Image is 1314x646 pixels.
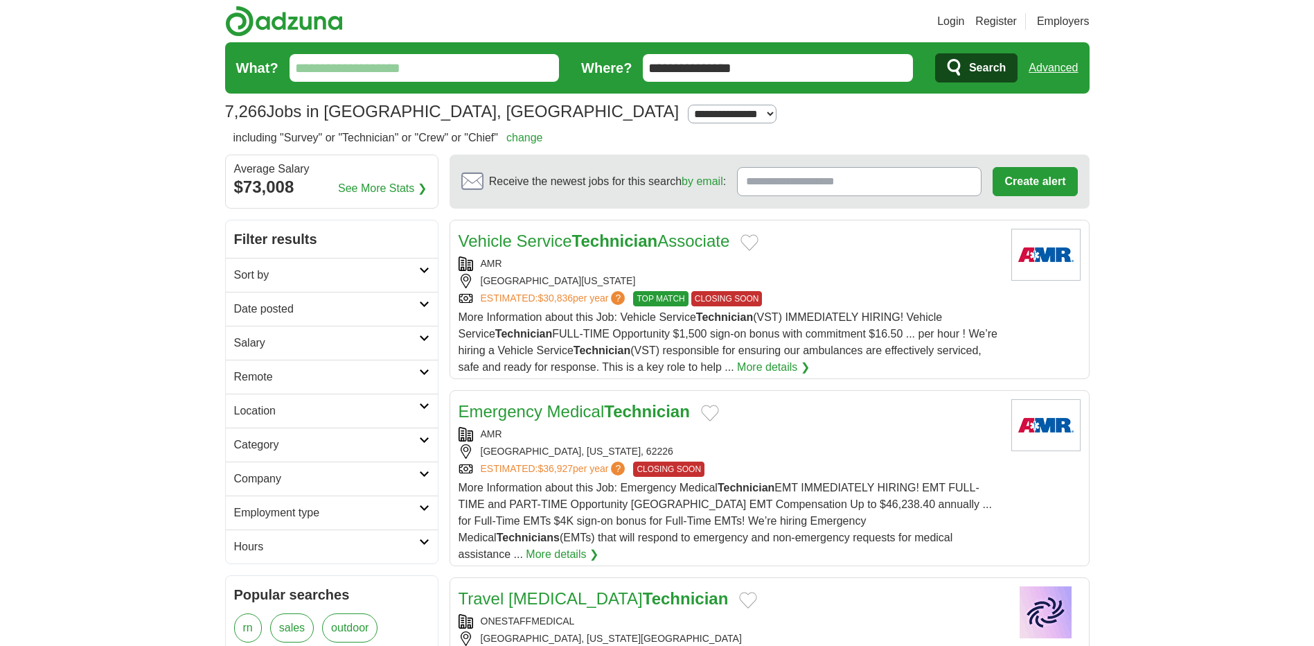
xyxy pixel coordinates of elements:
[975,13,1017,30] a: Register
[1011,399,1081,451] img: AMR logo
[270,613,314,643] a: sales
[691,291,763,306] span: CLOSING SOON
[643,589,729,608] strong: Technician
[234,505,419,521] h2: Employment type
[481,291,628,306] a: ESTIMATED:$30,836per year?
[226,326,438,360] a: Salary
[234,164,429,175] div: Average Salary
[459,631,1000,646] div: [GEOGRAPHIC_DATA], [US_STATE][GEOGRAPHIC_DATA]
[1011,586,1081,638] img: Company logo
[481,428,502,439] a: AMR
[226,530,438,564] a: Hours
[459,444,1000,459] div: [GEOGRAPHIC_DATA], [US_STATE], 62226
[225,99,267,124] span: 7,266
[459,614,1000,629] div: ONESTAFFMEDICAL
[937,13,964,30] a: Login
[701,405,719,421] button: Add to favorite jobs
[459,402,690,421] a: Emergency MedicalTechnician
[459,232,730,250] a: Vehicle ServiceTechnicianAssociate
[226,428,438,462] a: Category
[696,311,753,323] strong: Technician
[459,482,992,560] span: More Information about this Job: Emergency Medical EMT IMMEDIATELY HIRING! EMT FULL-TIME and PART...
[538,293,573,304] span: $30,836
[234,403,419,419] h2: Location
[226,292,438,326] a: Date posted
[497,532,560,543] strong: Technicians
[234,584,429,605] h2: Popular searches
[233,130,543,146] h2: including "Survey" or "Technician" or "Crew" or "Chief"
[506,132,543,143] a: change
[234,613,262,643] a: rn
[481,462,628,477] a: ESTIMATED:$36,927per year?
[234,369,419,385] h2: Remote
[234,437,419,453] h2: Category
[1011,229,1081,281] img: AMR logo
[338,180,427,197] a: See More Stats ❯
[226,258,438,292] a: Sort by
[1029,54,1078,82] a: Advanced
[459,274,1000,288] div: [GEOGRAPHIC_DATA][US_STATE]
[538,463,573,474] span: $36,927
[226,394,438,428] a: Location
[633,291,688,306] span: TOP MATCH
[572,232,658,250] strong: Technician
[682,175,723,187] a: by email
[234,471,419,487] h2: Company
[225,6,343,37] img: Adzuna logo
[234,335,419,351] h2: Salary
[526,546,598,563] a: More details ❯
[611,291,625,305] span: ?
[225,102,680,121] h1: Jobs in [GEOGRAPHIC_DATA], [GEOGRAPHIC_DATA]
[236,58,278,78] label: What?
[633,462,704,477] span: CLOSING SOON
[322,613,378,643] a: outdoor
[481,258,502,269] a: AMR
[226,462,438,496] a: Company
[226,496,438,530] a: Employment type
[495,328,552,340] strong: Technician
[226,360,438,394] a: Remote
[459,589,729,608] a: Travel [MEDICAL_DATA]Technician
[993,167,1077,196] button: Create alert
[969,54,1006,82] span: Search
[226,220,438,258] h2: Filter results
[737,359,810,376] a: More details ❯
[935,53,1018,82] button: Search
[604,402,690,421] strong: Technician
[740,234,758,251] button: Add to favorite jobs
[739,592,757,609] button: Add to favorite jobs
[611,462,625,475] span: ?
[234,175,429,200] div: $73,008
[234,539,419,555] h2: Hours
[459,311,997,373] span: More Information about this Job: Vehicle Service (VST) IMMEDIATELY HIRING! Vehicle Service FULL-T...
[1037,13,1090,30] a: Employers
[581,58,632,78] label: Where?
[234,301,419,317] h2: Date posted
[489,173,726,190] span: Receive the newest jobs for this search :
[574,344,630,356] strong: Technician
[718,482,774,494] strong: Technician
[234,267,419,283] h2: Sort by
